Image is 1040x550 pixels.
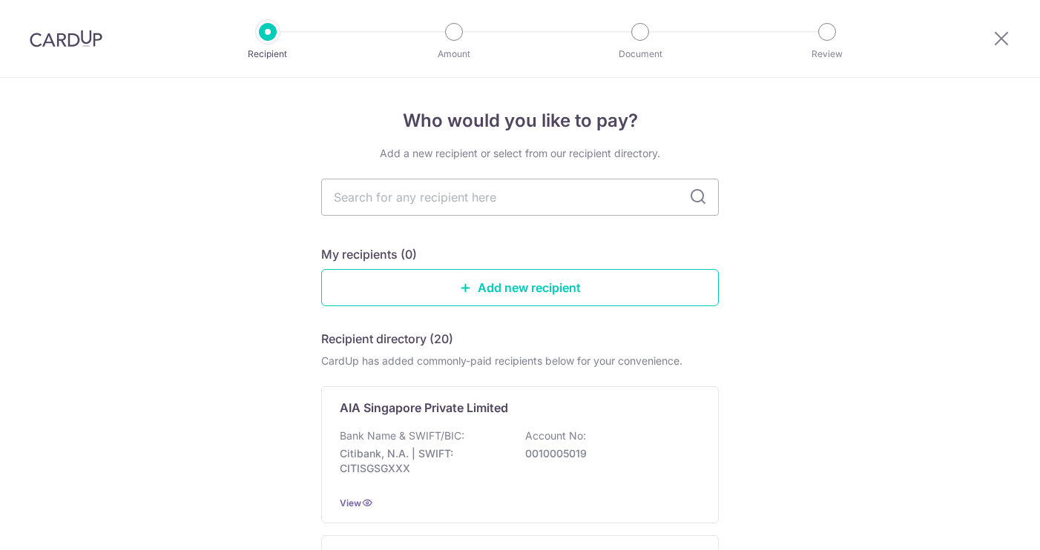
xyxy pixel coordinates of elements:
p: Citibank, N.A. | SWIFT: CITISGSGXXX [340,446,506,476]
input: Search for any recipient here [321,179,719,216]
a: Add new recipient [321,269,719,306]
p: Account No: [525,428,586,443]
p: Recipient [213,47,323,62]
h5: My recipients (0) [321,245,417,263]
img: CardUp [30,30,102,47]
div: Add a new recipient or select from our recipient directory. [321,146,719,161]
p: 0010005019 [525,446,691,461]
p: Document [585,47,695,62]
a: View [340,497,361,508]
h4: Who would you like to pay? [321,107,719,134]
p: Review [772,47,882,62]
div: CardUp has added commonly-paid recipients below for your convenience. [321,354,719,368]
p: Bank Name & SWIFT/BIC: [340,428,464,443]
h5: Recipient directory (20) [321,330,453,348]
p: AIA Singapore Private Limited [340,399,508,417]
p: Amount [399,47,509,62]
